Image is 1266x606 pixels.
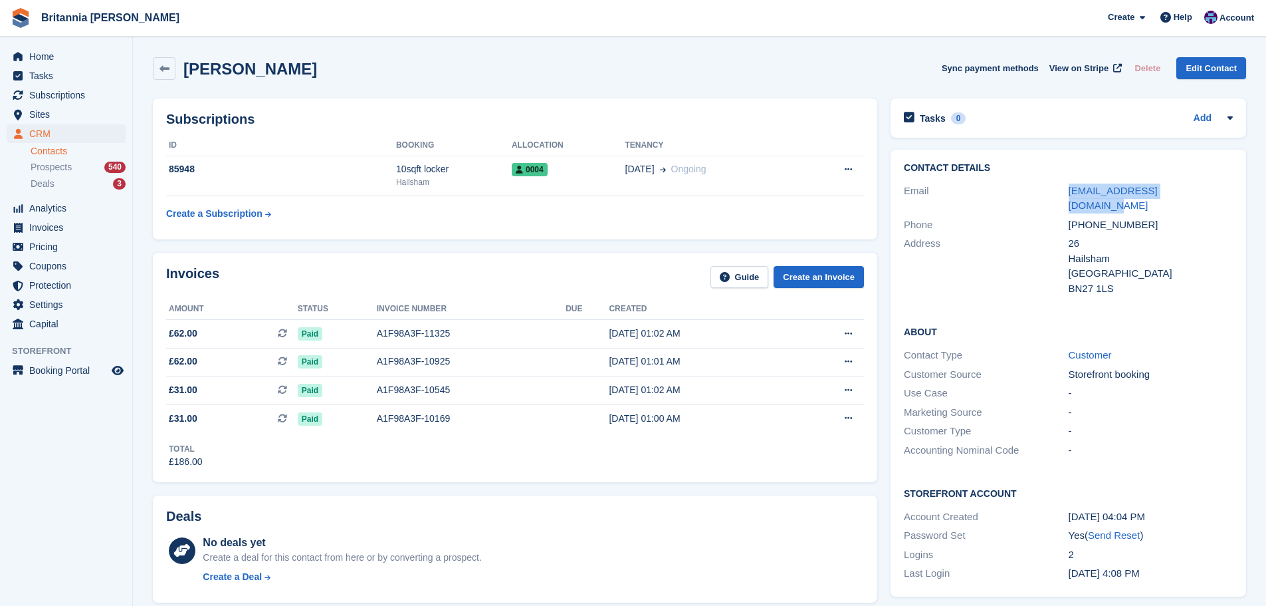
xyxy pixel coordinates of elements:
[29,237,109,256] span: Pricing
[904,566,1068,581] div: Last Login
[7,361,126,380] a: menu
[904,547,1068,563] div: Logins
[904,405,1068,420] div: Marketing Source
[904,386,1068,401] div: Use Case
[1069,251,1233,267] div: Hailsham
[1219,11,1254,25] span: Account
[625,162,655,176] span: [DATE]
[29,295,109,314] span: Settings
[1069,218,1233,233] div: [PHONE_NUMBER]
[671,164,706,174] span: Ongoing
[7,218,126,237] a: menu
[298,355,322,369] span: Paid
[7,237,126,256] a: menu
[169,443,203,455] div: Total
[942,57,1039,79] button: Sync payment methods
[29,276,109,295] span: Protection
[110,363,126,379] a: Preview store
[36,7,185,29] a: Britannia [PERSON_NAME]
[1204,11,1217,24] img: Becca Clark
[298,384,322,397] span: Paid
[7,295,126,314] a: menu
[29,47,109,66] span: Home
[566,299,609,320] th: Due
[377,412,566,426] div: A1F98A3F-10169
[904,424,1068,439] div: Customer Type
[1174,11,1192,24] span: Help
[166,112,864,127] h2: Subscriptions
[12,345,132,358] span: Storefront
[904,443,1068,458] div: Accounting Nominal Code
[166,162,396,176] div: 85948
[904,510,1068,525] div: Account Created
[1069,443,1233,458] div: -
[29,218,109,237] span: Invoices
[7,276,126,295] a: menu
[203,551,481,565] div: Create a deal for this contact from here or by converting a prospect.
[29,257,109,275] span: Coupons
[396,176,512,188] div: Hailsham
[377,355,566,369] div: A1F98A3F-10925
[7,199,126,218] a: menu
[710,266,769,288] a: Guide
[203,570,481,584] a: Create a Deal
[512,163,548,176] span: 0004
[29,105,109,124] span: Sites
[609,299,792,320] th: Created
[7,86,126,104] a: menu
[29,86,109,104] span: Subscriptions
[166,207,263,221] div: Create a Subscription
[904,184,1068,214] div: Email
[7,47,126,66] a: menu
[1069,236,1233,251] div: 26
[7,124,126,143] a: menu
[1194,111,1212,126] a: Add
[377,327,566,341] div: A1F98A3F-11325
[904,367,1068,382] div: Customer Source
[1108,11,1134,24] span: Create
[904,236,1068,296] div: Address
[29,67,109,85] span: Tasks
[1088,530,1140,541] a: Send Reset
[1049,62,1108,75] span: View on Stripe
[904,218,1068,233] div: Phone
[169,383,197,397] span: £31.00
[1069,547,1233,563] div: 2
[904,348,1068,363] div: Contact Type
[169,455,203,469] div: £186.00
[169,327,197,341] span: £62.00
[166,202,271,226] a: Create a Subscription
[512,135,625,156] th: Allocation
[298,327,322,341] span: Paid
[1044,57,1124,79] a: View on Stripe
[298,299,377,320] th: Status
[396,135,512,156] th: Booking
[377,299,566,320] th: Invoice number
[113,178,126,190] div: 3
[166,266,219,288] h2: Invoices
[7,257,126,275] a: menu
[31,161,72,174] span: Prospects
[31,177,126,191] a: Deals 3
[609,412,792,426] div: [DATE] 01:00 AM
[951,112,966,124] div: 0
[31,178,54,190] span: Deals
[1069,510,1233,525] div: [DATE] 04:04 PM
[609,383,792,397] div: [DATE] 01:02 AM
[774,266,864,288] a: Create an Invoice
[31,160,126,174] a: Prospects 540
[31,145,126,158] a: Contacts
[29,124,109,143] span: CRM
[11,8,31,28] img: stora-icon-8386f47178a22dfd0bd8f6a31ec36ba5ce8667c1dd55bd0f319d3a0aa187defe.svg
[169,412,197,426] span: £31.00
[203,570,262,584] div: Create a Deal
[904,528,1068,543] div: Password Set
[7,67,126,85] a: menu
[29,315,109,333] span: Capital
[1069,424,1233,439] div: -
[377,383,566,397] div: A1F98A3F-10545
[1069,405,1233,420] div: -
[920,112,946,124] h2: Tasks
[904,163,1233,174] h2: Contact Details
[1085,530,1143,541] span: ( )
